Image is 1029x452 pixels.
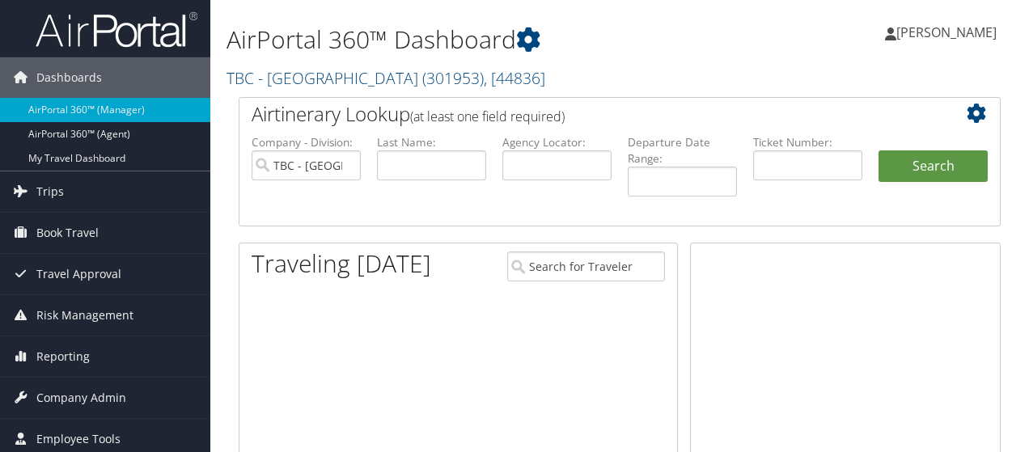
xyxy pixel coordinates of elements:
span: Trips [36,171,64,212]
a: TBC - [GEOGRAPHIC_DATA] [227,67,545,89]
span: Book Travel [36,213,99,253]
label: Agency Locator: [502,134,612,150]
a: [PERSON_NAME] [885,8,1013,57]
span: Travel Approval [36,254,121,294]
span: ( 301953 ) [422,67,484,89]
input: Search for Traveler [507,251,666,281]
img: airportal-logo.png [36,11,197,49]
h2: Airtinerary Lookup [252,100,925,128]
span: (at least one field required) [410,108,565,125]
h1: AirPortal 360™ Dashboard [227,23,751,57]
span: Company Admin [36,378,126,418]
span: , [ 44836 ] [484,67,545,89]
span: Reporting [36,336,90,377]
label: Company - Division: [252,134,361,150]
label: Last Name: [377,134,486,150]
button: Search [879,150,988,183]
label: Departure Date Range: [628,134,737,167]
span: Risk Management [36,295,133,336]
span: Dashboards [36,57,102,98]
label: Ticket Number: [753,134,862,150]
span: [PERSON_NAME] [896,23,997,41]
h1: Traveling [DATE] [252,247,431,281]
